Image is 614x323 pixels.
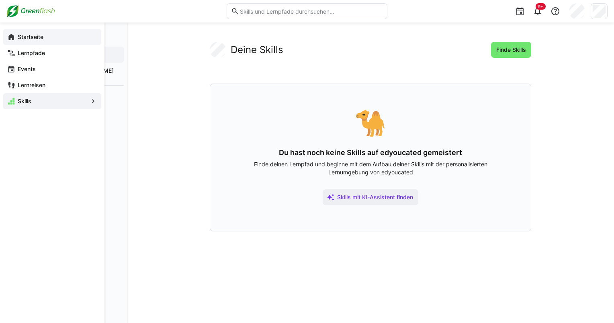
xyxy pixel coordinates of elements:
[323,189,418,205] button: Skills mit KI-Assistent finden
[336,193,414,201] span: Skills mit KI-Assistent finden
[491,42,531,58] button: Finde Skills
[236,110,505,135] div: 🐪
[231,44,283,56] h2: Deine Skills
[236,160,505,176] p: Finde deinen Lernpfad und beginne mit dem Aufbau deiner Skills mit der personalisierten Lernumgeb...
[538,4,543,9] span: 9+
[495,46,527,54] span: Finde Skills
[239,8,383,15] input: Skills und Lernpfade durchsuchen…
[236,148,505,157] h3: Du hast noch keine Skills auf edyoucated gemeistert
